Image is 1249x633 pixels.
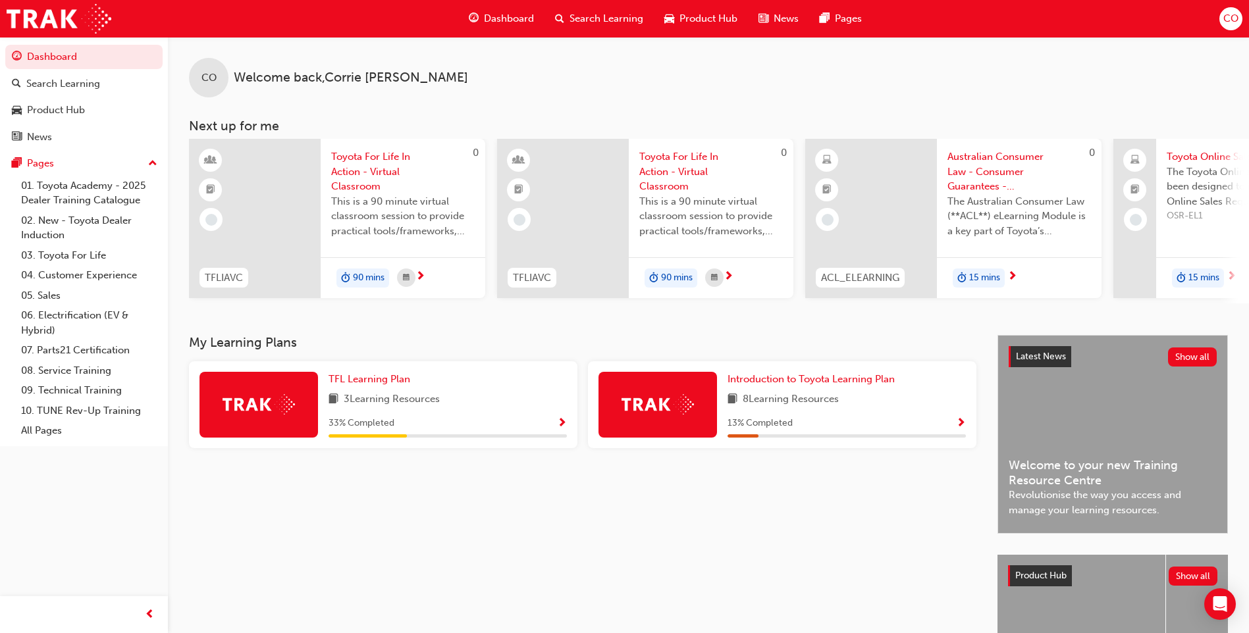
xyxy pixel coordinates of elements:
a: News [5,125,163,149]
span: duration-icon [649,270,658,287]
a: Latest NewsShow all [1009,346,1217,367]
a: 02. New - Toyota Dealer Induction [16,211,163,245]
a: 04. Customer Experience [16,265,163,286]
span: Dashboard [484,11,534,26]
span: duration-icon [957,270,967,287]
a: 0TFLIAVCToyota For Life In Action - Virtual ClassroomThis is a 90 minute virtual classroom sessio... [497,139,793,298]
span: duration-icon [341,270,350,287]
a: car-iconProduct Hub [654,5,748,32]
span: calendar-icon [711,270,718,286]
h3: Next up for me [168,118,1249,134]
span: next-icon [415,271,425,283]
span: learningRecordVerb_NONE-icon [205,214,217,226]
span: booktick-icon [822,182,832,199]
span: duration-icon [1177,270,1186,287]
span: car-icon [664,11,674,27]
span: laptop-icon [1130,152,1140,169]
a: pages-iconPages [809,5,872,32]
img: Trak [7,4,111,34]
span: learningResourceType_INSTRUCTOR_LED-icon [206,152,215,169]
span: news-icon [758,11,768,27]
span: TFLIAVC [205,270,243,286]
span: 3 Learning Resources [344,392,440,408]
div: Open Intercom Messenger [1204,588,1236,620]
span: 0 [1089,147,1095,159]
span: CO [1223,11,1238,26]
span: 33 % Completed [329,416,394,431]
button: Show Progress [956,415,966,432]
a: Product HubShow all [1008,565,1217,586]
button: Show Progress [557,415,567,432]
a: Latest NewsShow allWelcome to your new Training Resource CentreRevolutionise the way you access a... [997,335,1228,534]
span: News [774,11,799,26]
span: learningResourceType_INSTRUCTOR_LED-icon [514,152,523,169]
span: 0 [473,147,479,159]
span: learningRecordVerb_NONE-icon [822,214,834,226]
div: Search Learning [26,76,100,91]
div: News [27,130,52,145]
button: CO [1219,7,1242,30]
div: Pages [27,156,54,171]
a: 06. Electrification (EV & Hybrid) [16,305,163,340]
span: prev-icon [145,607,155,623]
span: next-icon [724,271,733,283]
span: TFLIAVC [513,270,551,286]
a: 0TFLIAVCToyota For Life In Action - Virtual ClassroomThis is a 90 minute virtual classroom sessio... [189,139,485,298]
span: next-icon [1007,271,1017,283]
span: search-icon [12,78,21,90]
a: 05. Sales [16,286,163,306]
span: 13 % Completed [728,416,793,431]
span: Toyota For Life In Action - Virtual Classroom [639,149,783,194]
a: Introduction to Toyota Learning Plan [728,372,900,387]
a: TFL Learning Plan [329,372,415,387]
span: learningResourceType_ELEARNING-icon [822,152,832,169]
a: 07. Parts21 Certification [16,340,163,361]
span: Australian Consumer Law - Consumer Guarantees - eLearning module [947,149,1091,194]
div: Product Hub [27,103,85,118]
span: Show Progress [956,418,966,430]
a: 01. Toyota Academy - 2025 Dealer Training Catalogue [16,176,163,211]
span: 15 mins [1188,270,1219,286]
span: Product Hub [679,11,737,26]
span: booktick-icon [1130,182,1140,199]
span: Toyota For Life In Action - Virtual Classroom [331,149,475,194]
span: guage-icon [12,51,22,63]
a: Product Hub [5,98,163,122]
button: Show all [1168,347,1217,367]
a: Dashboard [5,45,163,69]
a: 10. TUNE Rev-Up Training [16,401,163,421]
a: guage-iconDashboard [458,5,545,32]
span: pages-icon [820,11,830,27]
a: 0ACL_ELEARNINGAustralian Consumer Law - Consumer Guarantees - eLearning moduleThe Australian Cons... [805,139,1102,298]
span: guage-icon [469,11,479,27]
a: Search Learning [5,72,163,96]
img: Trak [223,394,295,415]
span: 90 mins [661,270,693,286]
span: Latest News [1016,351,1066,362]
span: Search Learning [570,11,643,26]
span: booktick-icon [206,182,215,199]
a: 09. Technical Training [16,380,163,401]
button: DashboardSearch LearningProduct HubNews [5,42,163,151]
span: book-icon [329,392,338,408]
span: pages-icon [12,158,22,170]
span: booktick-icon [514,182,523,199]
span: Pages [835,11,862,26]
span: 8 Learning Resources [743,392,839,408]
span: news-icon [12,132,22,143]
h3: My Learning Plans [189,335,976,350]
span: next-icon [1227,271,1236,283]
span: This is a 90 minute virtual classroom session to provide practical tools/frameworks, behaviours a... [639,194,783,239]
a: 03. Toyota For Life [16,245,163,266]
span: This is a 90 minute virtual classroom session to provide practical tools/frameworks, behaviours a... [331,194,475,239]
button: Pages [5,151,163,176]
span: 15 mins [969,270,1000,286]
a: 08. Service Training [16,361,163,381]
a: search-iconSearch Learning [545,5,654,32]
span: 90 mins [353,270,385,286]
span: 0 [781,147,787,159]
span: learningRecordVerb_NONE-icon [514,214,525,226]
span: calendar-icon [403,270,410,286]
a: All Pages [16,420,163,441]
